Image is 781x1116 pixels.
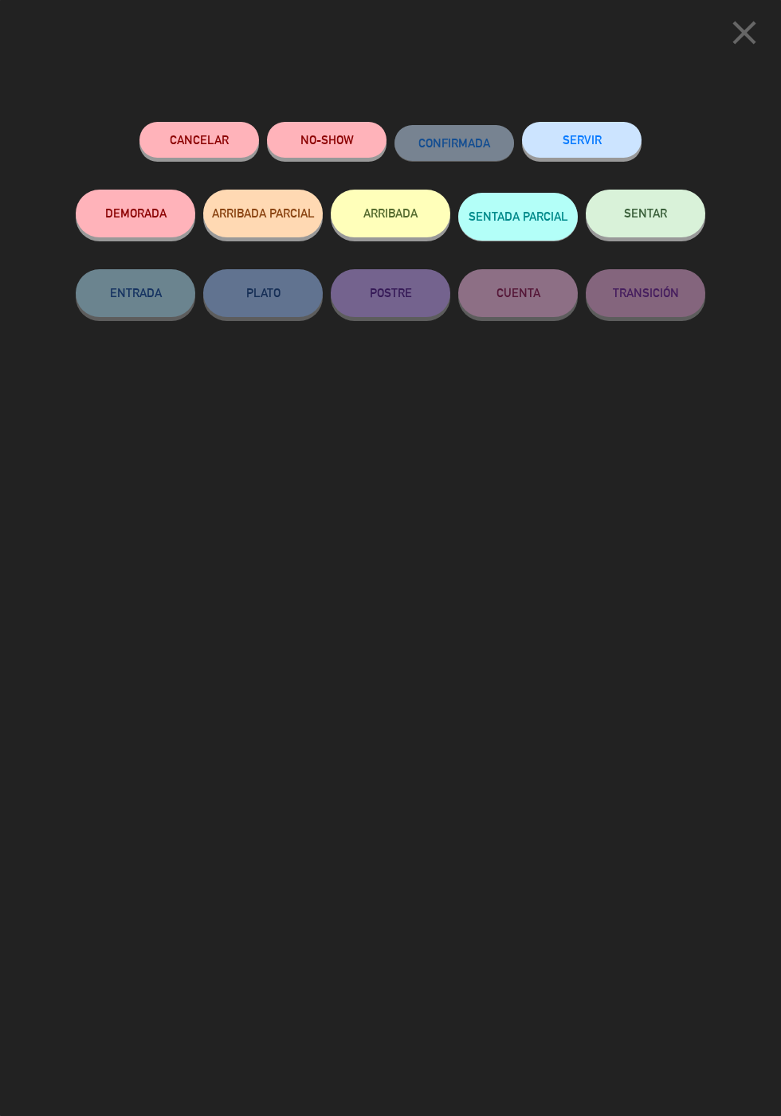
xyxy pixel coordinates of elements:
[139,122,259,158] button: Cancelar
[458,269,578,317] button: CUENTA
[212,206,315,220] span: ARRIBADA PARCIAL
[624,206,667,220] span: SENTAR
[522,122,642,158] button: SERVIR
[76,269,195,317] button: ENTRADA
[586,190,705,237] button: SENTAR
[458,193,578,241] button: SENTADA PARCIAL
[331,269,450,317] button: POSTRE
[586,269,705,317] button: TRANSICIÓN
[267,122,387,158] button: NO-SHOW
[724,13,764,53] i: close
[720,12,769,59] button: close
[203,190,323,237] button: ARRIBADA PARCIAL
[418,136,490,150] span: CONFIRMADA
[394,125,514,161] button: CONFIRMADA
[76,190,195,237] button: DEMORADA
[203,269,323,317] button: PLATO
[331,190,450,237] button: ARRIBADA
